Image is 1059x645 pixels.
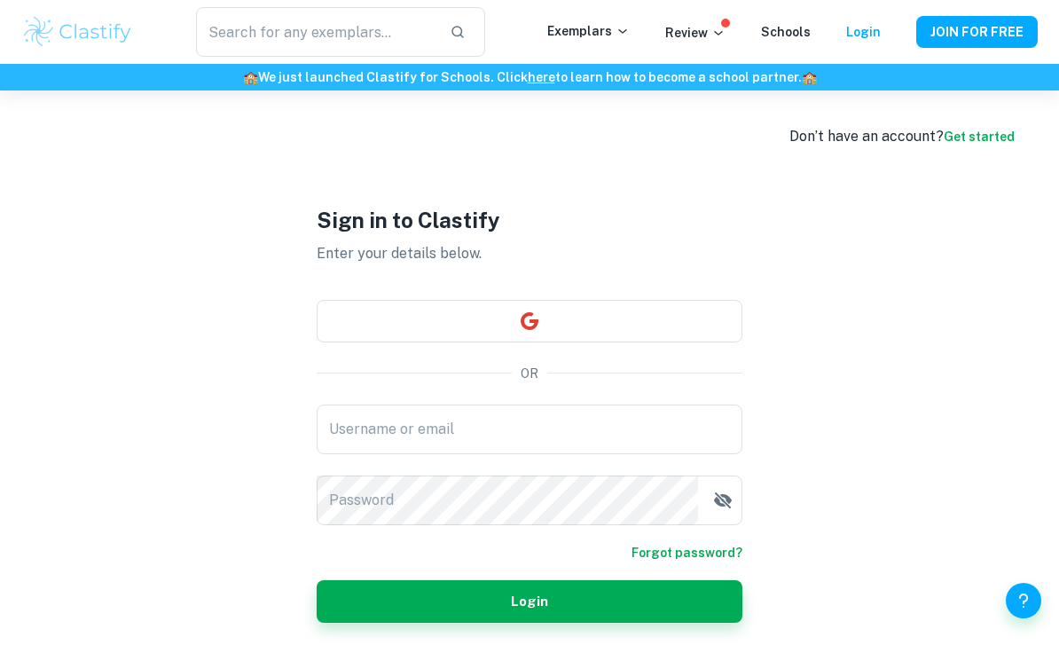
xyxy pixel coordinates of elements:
img: Clastify logo [21,14,134,50]
a: Get started [944,130,1015,144]
p: Exemplars [547,21,630,41]
a: Forgot password? [631,543,742,562]
span: 🏫 [802,70,817,84]
button: Help and Feedback [1006,583,1041,618]
h6: We just launched Clastify for Schools. Click to learn how to become a school partner. [4,67,1055,87]
button: JOIN FOR FREE [916,16,1038,48]
button: Login [317,580,742,623]
div: Don’t have an account? [789,126,1015,147]
p: Enter your details below. [317,243,742,264]
a: Schools [761,25,811,39]
a: here [528,70,555,84]
p: OR [521,364,538,383]
h1: Sign in to Clastify [317,204,742,236]
span: 🏫 [243,70,258,84]
p: Review [665,23,726,43]
a: Login [846,25,881,39]
input: Search for any exemplars... [196,7,435,57]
